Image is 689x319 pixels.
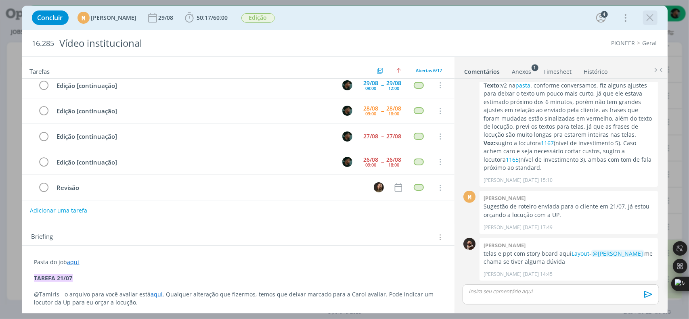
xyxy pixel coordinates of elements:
span: [PERSON_NAME] [91,15,137,21]
img: K [342,131,352,142]
a: PIONEER [612,39,635,47]
button: Concluir [32,10,69,25]
a: 1167 [541,139,554,147]
button: M[PERSON_NAME] [77,12,137,24]
div: Edição [continuação] [53,131,335,142]
div: 29/08 [364,80,379,86]
a: Histórico [584,64,608,76]
div: 09:00 [366,163,377,167]
div: 28/08 [364,106,379,111]
img: J [374,182,384,192]
b: [PERSON_NAME] [484,194,526,202]
div: Anexos [512,68,532,76]
span: Concluir [38,15,63,21]
div: 4 [601,11,608,18]
div: 29/08 [159,15,175,21]
div: 12:00 [389,86,400,90]
a: Geral [643,39,657,47]
div: 09:00 [366,111,377,116]
button: K [341,130,354,142]
span: [DATE] 14:45 [523,271,553,278]
img: K [342,80,352,90]
img: K [342,106,352,116]
img: arrow-up.svg [396,68,401,73]
a: pasta [515,81,530,89]
p: Sugestão de roteiro enviada para o cliente em 21/07. Já estou orçando a locução com a UP. [484,202,654,219]
a: aqui [151,290,163,298]
div: Edição [continuação] [53,81,335,91]
div: Vídeo institucional [56,33,394,53]
strong: Voz: [484,139,495,147]
div: M [77,12,90,24]
p: [PERSON_NAME] [484,224,521,231]
span: 50:17 [197,14,212,21]
p: v2 na . conforme conversamos, fiz alguns ajustes para deixar o texto um pouco mais curto, já que ... [484,81,654,139]
span: @[PERSON_NAME] [593,250,643,257]
a: Comentários [464,64,501,76]
div: Revisão [53,183,366,193]
span: [DATE] 15:10 [523,177,553,184]
span: -- [381,82,384,88]
img: D [463,238,475,250]
button: 50:17/60:00 [183,11,230,24]
a: 1165 [506,156,519,163]
a: Timesheet [543,64,572,76]
div: 27/08 [364,133,379,139]
div: Edição [continuação] [53,157,335,167]
span: 60:00 [214,14,228,21]
p: telas e ppt com story board aqui - me chama se tiver alguma dúvida [484,250,654,266]
button: K [341,105,354,117]
div: 29/08 [387,80,402,86]
button: J [373,181,385,194]
div: Edição [continuação] [53,106,335,116]
p: [PERSON_NAME] [484,177,521,184]
a: aqui [67,258,80,266]
div: 18:00 [389,111,400,116]
span: Abertas 6/17 [416,67,442,73]
div: 09:00 [366,86,377,90]
button: 4 [595,11,607,24]
b: [PERSON_NAME] [484,242,526,249]
span: / [212,14,214,21]
button: K [341,156,354,168]
p: sugiro a locutora (nível de investimento 5). Caso achem caro e seja necessário cortar custos, sug... [484,139,654,172]
strong: TAREFA 21/07 [34,274,73,282]
strong: Texto: [484,81,501,89]
span: -- [381,133,384,139]
div: 28/08 [387,106,402,111]
p: @Tamiris - o arquivo para você avaliar está . Qualquer alteração que fizermos, temos que deixar m... [34,290,442,306]
button: K [341,79,354,91]
div: 26/08 [364,157,379,163]
div: dialog [22,6,668,313]
span: [DATE] 17:49 [523,224,553,231]
span: Tarefas [30,66,50,75]
span: -- [381,108,384,114]
div: M [463,191,475,203]
button: Adicionar uma tarefa [29,203,88,218]
div: 18:00 [389,163,400,167]
button: Edição [241,13,275,23]
span: 16.285 [32,39,54,48]
p: Pasta do job [34,258,442,266]
span: -- [381,159,384,165]
a: Layout [572,250,589,257]
img: K [342,157,352,167]
sup: 1 [532,64,538,71]
span: Edição [241,13,275,23]
span: Briefing [31,232,53,242]
div: 26/08 [387,157,402,163]
p: [PERSON_NAME] [484,271,521,278]
div: 27/08 [387,133,402,139]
